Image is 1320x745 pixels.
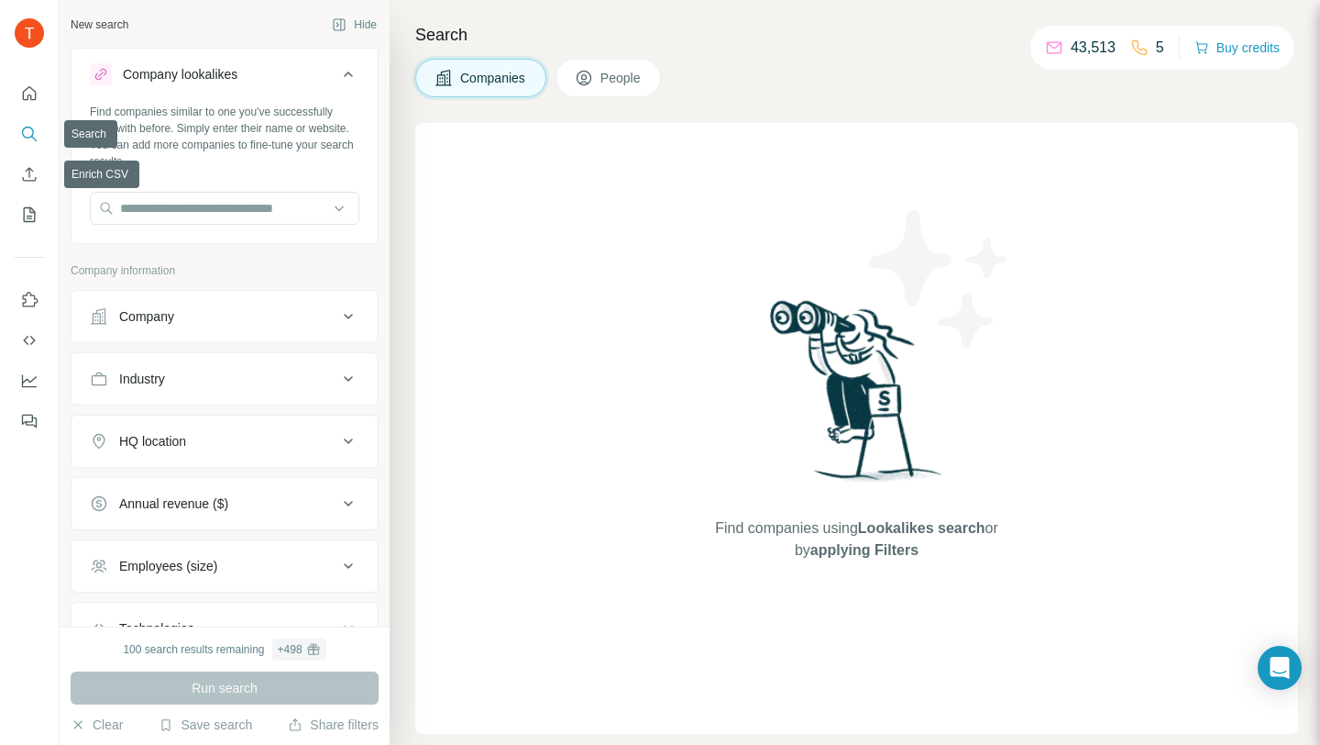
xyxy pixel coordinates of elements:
p: 5 [1156,37,1164,59]
button: Dashboard [15,364,44,397]
span: applying Filters [810,542,918,558]
button: Feedback [15,405,44,438]
button: Use Surfe on LinkedIn [15,284,44,317]
button: Save search [159,716,252,734]
p: 43,513 [1071,37,1116,59]
button: Company [71,295,378,339]
img: Surfe Illustration - Stars [857,196,1022,361]
div: Employees (size) [119,557,217,575]
div: Industry [119,370,165,388]
button: Enrich CSV [15,158,44,191]
div: + 498 [278,641,302,658]
button: Annual revenue ($) [71,482,378,526]
div: Annual revenue ($) [119,495,228,513]
img: Surfe Illustration - Woman searching with binoculars [762,295,952,500]
div: New search [71,17,128,33]
button: Clear [71,716,123,734]
button: Quick start [15,77,44,110]
span: Companies [460,69,527,87]
button: Company lookalikes [71,52,378,104]
button: Hide [319,11,390,39]
span: Lookalikes search [858,520,985,536]
div: 100 search results remaining [123,639,325,661]
div: Company [119,307,174,326]
div: Company lookalikes [123,65,237,83]
button: Industry [71,357,378,401]
p: Company information [71,262,379,279]
button: My lists [15,198,44,231]
h4: Search [415,22,1298,48]
span: Find companies using or by [709,517,1003,562]
div: Open Intercom Messenger [1258,646,1302,690]
span: People [600,69,643,87]
div: Find companies similar to one you've successfully dealt with before. Simply enter their name or w... [90,104,359,170]
button: Use Surfe API [15,324,44,357]
button: Share filters [288,716,379,734]
button: Technologies [71,606,378,650]
img: Avatar [15,18,44,48]
button: Employees (size) [71,544,378,588]
button: Search [15,117,44,150]
button: HQ location [71,419,378,463]
div: HQ location [119,432,186,450]
button: Buy credits [1194,35,1280,61]
div: Technologies [119,619,194,638]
